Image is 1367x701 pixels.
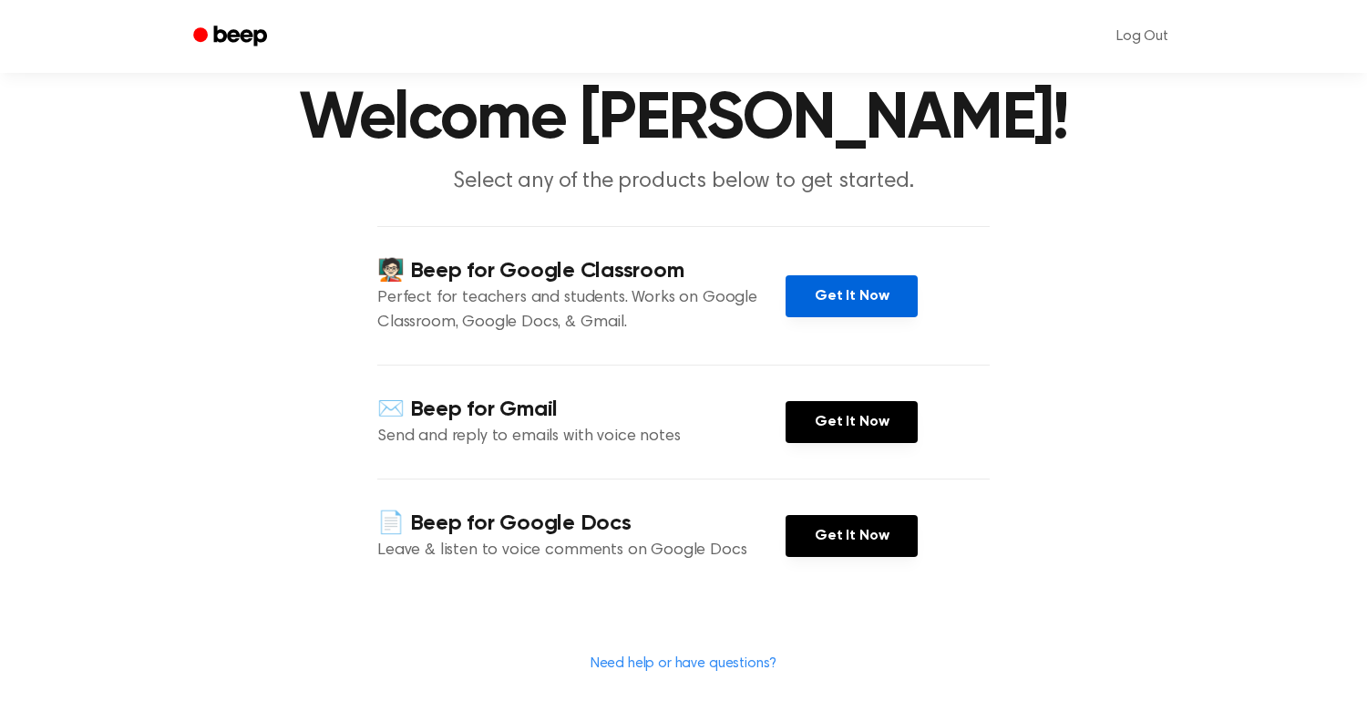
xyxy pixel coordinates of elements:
a: Beep [180,19,283,55]
p: Send and reply to emails with voice notes [377,425,786,449]
h1: Welcome [PERSON_NAME]! [217,87,1150,152]
p: Leave & listen to voice comments on Google Docs [377,539,786,563]
a: Get It Now [786,401,918,443]
p: Perfect for teachers and students. Works on Google Classroom, Google Docs, & Gmail. [377,286,786,335]
a: Get It Now [786,515,918,557]
h4: ✉️ Beep for Gmail [377,395,786,425]
h4: 📄 Beep for Google Docs [377,509,786,539]
a: Log Out [1098,15,1187,58]
a: Get It Now [786,275,918,317]
h4: 🧑🏻‍🏫 Beep for Google Classroom [377,256,786,286]
a: Need help or have questions? [591,656,777,671]
p: Select any of the products below to get started. [334,167,1033,197]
